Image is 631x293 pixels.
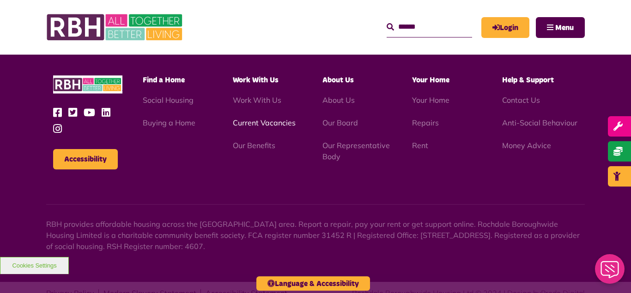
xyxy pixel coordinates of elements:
span: Find a Home [143,76,185,84]
a: Your Home [412,95,449,105]
a: MyRBH [481,17,529,38]
span: Menu [555,24,574,31]
span: About Us [322,76,354,84]
span: Your Home [412,76,449,84]
a: Rent [412,141,428,150]
a: Contact Us [502,95,540,105]
button: Language & Accessibility [256,276,370,291]
span: Work With Us [233,76,279,84]
img: RBH [53,75,122,94]
a: Anti-Social Behaviour [502,118,577,127]
span: Help & Support [502,76,554,84]
button: Accessibility [53,149,118,169]
a: Social Housing - open in a new tab [143,95,194,105]
a: Repairs [412,118,439,127]
input: Search [387,17,472,37]
a: Work With Us [233,95,281,105]
a: Our Benefits [233,141,275,150]
iframe: Netcall Web Assistant for live chat [589,251,631,293]
a: About Us [322,95,355,105]
a: Current Vacancies [233,118,296,127]
a: Money Advice [502,141,551,150]
img: RBH [46,9,185,45]
a: Our Representative Body [322,141,390,161]
a: Our Board [322,118,358,127]
a: Buying a Home [143,118,195,127]
button: Navigation [536,17,585,38]
p: RBH provides affordable housing across the [GEOGRAPHIC_DATA] area. Report a repair, pay your rent... [46,218,585,252]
